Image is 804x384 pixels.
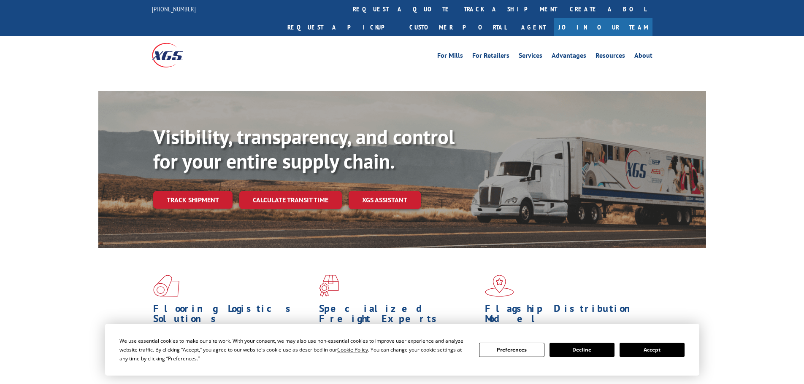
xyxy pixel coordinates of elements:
[634,52,652,62] a: About
[319,275,339,297] img: xgs-icon-focused-on-flooring-red
[552,52,586,62] a: Advantages
[119,336,469,363] div: We use essential cookies to make our site work. With your consent, we may also use non-essential ...
[153,275,179,297] img: xgs-icon-total-supply-chain-intelligence-red
[437,52,463,62] a: For Mills
[319,303,479,328] h1: Specialized Freight Experts
[472,52,509,62] a: For Retailers
[596,52,625,62] a: Resources
[485,275,514,297] img: xgs-icon-flagship-distribution-model-red
[349,191,421,209] a: XGS ASSISTANT
[281,18,403,36] a: Request a pickup
[168,355,197,362] span: Preferences
[153,303,313,328] h1: Flooring Logistics Solutions
[485,303,644,328] h1: Flagship Distribution Model
[550,343,615,357] button: Decline
[337,346,368,353] span: Cookie Policy
[153,124,455,174] b: Visibility, transparency, and control for your entire supply chain.
[403,18,513,36] a: Customer Portal
[479,343,544,357] button: Preferences
[554,18,652,36] a: Join Our Team
[239,191,342,209] a: Calculate transit time
[152,5,196,13] a: [PHONE_NUMBER]
[519,52,542,62] a: Services
[105,324,699,376] div: Cookie Consent Prompt
[153,191,233,209] a: Track shipment
[513,18,554,36] a: Agent
[620,343,685,357] button: Accept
